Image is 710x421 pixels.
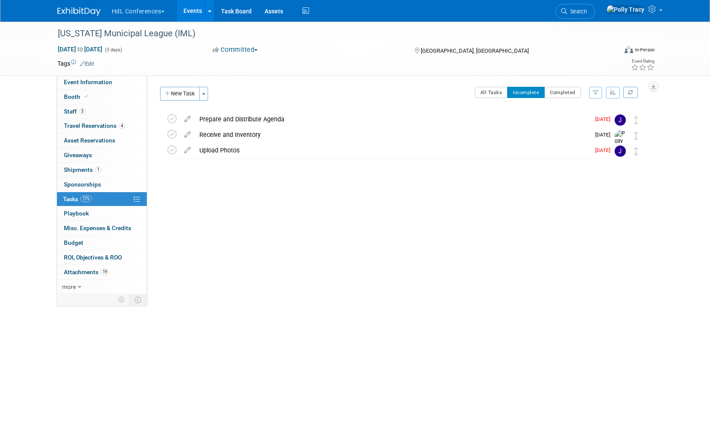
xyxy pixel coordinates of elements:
span: Asset Reservations [64,137,115,144]
td: Tags [57,59,94,68]
span: (3 days) [104,47,122,53]
span: Misc. Expenses & Credits [64,225,131,231]
span: 3 [79,108,85,114]
span: [GEOGRAPHIC_DATA], [GEOGRAPHIC_DATA] [421,47,529,54]
div: Receive and Inventory [195,127,590,142]
i: Booth reservation complete [84,94,88,99]
td: Toggle Event Tabs [129,294,147,305]
span: 77% [80,196,92,202]
a: Giveaways [57,148,147,162]
button: All Tasks [475,87,508,98]
a: edit [180,131,195,139]
img: Johnny Nguyen [615,146,626,157]
span: Event Information [64,79,112,85]
div: In-Person [634,47,655,53]
div: Upload Photos [195,143,590,158]
span: Playbook [64,210,89,217]
a: Booth [57,90,147,104]
div: Event Rating [631,59,654,63]
img: Polly Tracy [606,5,645,14]
a: Travel Reservations4 [57,119,147,133]
span: Giveaways [64,152,92,158]
span: Staff [64,108,85,115]
span: Budget [64,239,83,246]
img: Johnny Nguyen [615,114,626,126]
a: Playbook [57,206,147,221]
a: ROI, Objectives & ROO [57,250,147,265]
div: Prepare and Distribute Agenda [195,112,590,127]
span: Search [567,8,587,15]
img: Format-Inperson.png [625,46,633,53]
i: Move task [634,116,638,124]
span: [DATE] [595,116,615,122]
a: Sponsorships [57,177,147,192]
span: [DATE] [595,147,615,153]
a: Asset Reservations [57,133,147,148]
a: Budget [57,236,147,250]
span: [DATE] [DATE] [57,45,103,53]
a: Attachments19 [57,265,147,279]
a: Search [555,4,595,19]
span: 1 [95,166,101,173]
img: ExhibitDay [57,7,101,16]
div: Event Format [566,45,655,58]
button: Incomplete [507,87,545,98]
span: Tasks [63,196,92,203]
span: to [76,46,84,53]
a: edit [180,115,195,123]
a: Edit [80,61,94,67]
span: Attachments [64,269,109,275]
span: Shipments [64,166,101,173]
a: Event Information [57,75,147,89]
a: Misc. Expenses & Credits [57,221,147,235]
span: 19 [101,269,109,275]
button: Completed [544,87,581,98]
span: [DATE] [595,132,615,138]
a: edit [180,146,195,154]
i: Move task [634,132,638,140]
button: Committed [210,45,261,54]
span: more [62,283,76,290]
a: Tasks77% [57,192,147,206]
span: 4 [119,123,125,129]
i: Move task [634,147,638,155]
a: more [57,280,147,294]
img: Polly Tracy [615,130,628,153]
a: Refresh [623,87,638,98]
span: Sponsorships [64,181,101,188]
button: New Task [160,87,200,101]
td: Personalize Event Tab Strip [114,294,129,305]
span: ROI, Objectives & ROO [64,254,122,261]
span: Booth [64,93,90,100]
a: Staff3 [57,104,147,119]
span: Travel Reservations [64,122,125,129]
a: Shipments1 [57,163,147,177]
div: [US_STATE] Municipal League (IML) [55,26,604,41]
